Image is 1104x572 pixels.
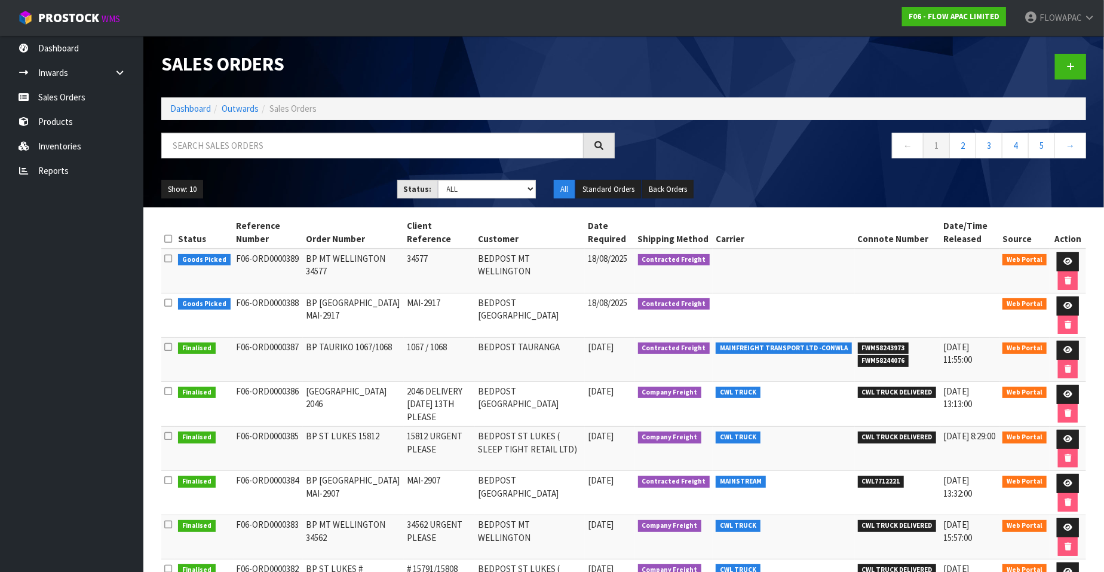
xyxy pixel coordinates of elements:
[642,180,694,199] button: Back Orders
[909,11,999,22] strong: F06 - FLOW APAC LIMITED
[943,519,972,543] span: [DATE] 15:57:00
[943,386,972,409] span: [DATE] 13:13:00
[858,355,909,367] span: FWM58244076
[178,387,216,399] span: Finalised
[1054,133,1086,158] a: →
[303,338,404,382] td: BP TAURIKO 1067/1068
[588,386,614,397] span: [DATE]
[1002,387,1047,399] span: Web Portal
[949,133,976,158] a: 2
[404,216,475,249] th: Client Reference
[858,520,937,532] span: CWL TRUCK DELIVERED
[588,253,627,264] span: 18/08/2025
[234,338,303,382] td: F06-ORD0000387
[1050,216,1086,249] th: Action
[943,430,995,442] span: [DATE] 8:29:00
[638,387,702,399] span: Company Freight
[475,216,584,249] th: Customer
[858,432,937,443] span: CWL TRUCK DELIVERED
[475,338,584,382] td: BEDPOST TAURANGA
[588,475,614,486] span: [DATE]
[303,427,404,471] td: BP ST LUKES 15812
[475,293,584,338] td: BEDPOST [GEOGRAPHIC_DATA]
[858,342,909,354] span: FWM58243973
[588,430,614,442] span: [DATE]
[943,475,972,498] span: [DATE] 13:32:00
[554,180,575,199] button: All
[716,476,766,488] span: MAINSTREAM
[303,293,404,338] td: BP [GEOGRAPHIC_DATA] MAI-2917
[234,427,303,471] td: F06-ORD0000385
[178,520,216,532] span: Finalised
[716,432,760,443] span: CWL TRUCK
[175,216,234,249] th: Status
[234,382,303,427] td: F06-ORD0000386
[161,54,615,75] h1: Sales Orders
[222,103,259,114] a: Outwards
[716,520,760,532] span: CWL TRUCK
[940,216,999,249] th: Date/Time Released
[234,293,303,338] td: F06-ORD0000388
[303,515,404,559] td: BP MT WELLINGTON 34562
[1002,133,1029,158] a: 4
[404,382,475,427] td: 2046 DELIVERY [DATE] 13TH PLEASE
[638,298,710,310] span: Contracted Freight
[999,216,1050,249] th: Source
[38,10,99,26] span: ProStock
[178,476,216,488] span: Finalised
[638,254,710,266] span: Contracted Freight
[404,338,475,382] td: 1067 / 1068
[475,382,584,427] td: BEDPOST [GEOGRAPHIC_DATA]
[178,342,216,354] span: Finalised
[923,133,950,158] a: 1
[638,476,710,488] span: Contracted Freight
[404,471,475,515] td: MAI-2907
[588,341,614,353] span: [DATE]
[234,515,303,559] td: F06-ORD0000383
[1002,254,1047,266] span: Web Portal
[303,382,404,427] td: [GEOGRAPHIC_DATA] 2046
[576,180,641,199] button: Standard Orders
[1002,298,1047,310] span: Web Portal
[855,216,941,249] th: Connote Number
[976,133,1002,158] a: 3
[475,249,584,293] td: BEDPOST MT WELLINGTON
[161,133,584,158] input: Search sales orders
[170,103,211,114] a: Dashboard
[1002,476,1047,488] span: Web Portal
[713,216,855,249] th: Carrier
[161,180,203,199] button: Show: 10
[303,216,404,249] th: Order Number
[638,520,702,532] span: Company Freight
[1039,12,1082,23] span: FLOWAPAC
[858,476,904,488] span: CWL7712221
[943,341,972,365] span: [DATE] 11:55:00
[1002,432,1047,443] span: Web Portal
[234,249,303,293] td: F06-ORD0000389
[475,427,584,471] td: BEDPOST ST LUKES ( SLEEP TIGHT RETAIL LTD)
[178,254,231,266] span: Goods Picked
[18,10,33,25] img: cube-alt.png
[585,216,635,249] th: Date Required
[716,342,852,354] span: MAINFREIGHT TRANSPORT LTD -CONWLA
[303,471,404,515] td: BP [GEOGRAPHIC_DATA] MAI-2907
[588,519,614,530] span: [DATE]
[404,515,475,559] td: 34562 URGENT PLEASE
[638,432,702,443] span: Company Freight
[234,471,303,515] td: F06-ORD0000384
[716,387,760,399] span: CWL TRUCK
[1028,133,1055,158] a: 5
[404,293,475,338] td: MAI-2917
[404,427,475,471] td: 15812 URGENT PLEASE
[633,133,1086,162] nav: Page navigation
[404,249,475,293] td: 34577
[404,184,432,194] strong: Status:
[234,216,303,249] th: Reference Number
[892,133,924,158] a: ←
[178,432,216,443] span: Finalised
[635,216,713,249] th: Shipping Method
[178,298,231,310] span: Goods Picked
[1002,342,1047,354] span: Web Portal
[269,103,317,114] span: Sales Orders
[102,13,120,25] small: WMS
